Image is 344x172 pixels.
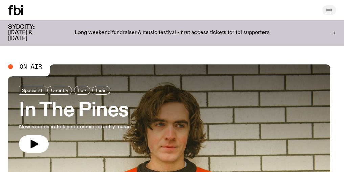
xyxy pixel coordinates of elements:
p: Long weekend fundraiser & music festival - first access tickets for fbi supporters [75,30,270,36]
h3: In The Pines [19,101,131,120]
span: Folk [78,88,87,93]
p: New sounds in folk and cosmic-country music [19,123,131,131]
h3: SYDCITY: [DATE] & [DATE] [8,24,51,42]
a: Specialist [19,86,45,95]
a: Folk [74,86,90,95]
span: Specialist [22,88,42,93]
a: Country [47,86,72,95]
span: Indie [96,88,107,93]
a: Indie [92,86,110,95]
a: In The PinesNew sounds in folk and cosmic-country music [19,86,131,153]
span: Country [51,88,68,93]
span: On Air [20,64,42,70]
